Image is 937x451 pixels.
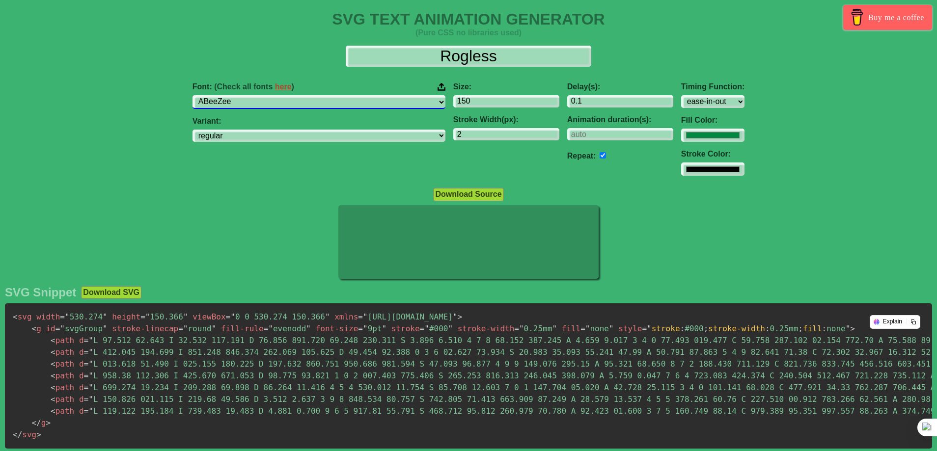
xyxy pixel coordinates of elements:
span: path [51,383,74,392]
span: " [88,406,93,416]
label: Stroke Color: [681,150,744,159]
a: here [275,82,292,91]
label: Repeat: [567,152,596,160]
span: " [306,324,311,333]
span: d [79,395,84,404]
span: " [363,312,368,321]
label: Variant: [193,117,445,126]
span: stroke-width [708,324,765,333]
span: g [32,418,46,427]
span: " [88,395,93,404]
span: evenodd [264,324,311,333]
span: = [178,324,183,333]
span: " [382,324,387,333]
button: Download Source [433,188,503,201]
span: d [79,406,84,416]
span: path [51,347,74,357]
span: = [84,395,89,404]
span: viewBox [193,312,225,321]
input: 100 [453,95,559,107]
span: " [183,312,188,321]
span: stroke [652,324,680,333]
input: 2px [453,128,559,140]
span: " [453,312,458,321]
span: g [32,324,41,333]
input: auto [600,152,606,159]
span: height [112,312,140,321]
a: Buy me a coffee [843,5,932,30]
span: = [84,359,89,369]
span: #000 [420,324,453,333]
span: " [103,312,108,321]
span: xmlns [334,312,358,321]
span: 0.25mm [514,324,557,333]
button: Download SVG [81,286,141,299]
span: > [458,312,463,321]
span: > [36,430,41,439]
span: " [145,312,150,321]
span: = [84,371,89,380]
span: " [585,324,590,333]
span: " [88,383,93,392]
span: " [88,371,93,380]
span: Font: [193,82,294,91]
span: " [268,324,273,333]
span: path [51,336,74,345]
span: Buy me a coffee [868,9,924,26]
label: Size: [453,82,559,91]
span: d [79,347,84,357]
span: = [84,347,89,357]
span: " [448,324,453,333]
span: id [46,324,55,333]
span: > [46,418,51,427]
span: font-size [316,324,358,333]
span: stroke [391,324,420,333]
span: " [183,324,188,333]
label: Animation duration(s): [567,115,673,124]
span: " [88,359,93,369]
span: stroke-width [458,324,515,333]
span: " [424,324,429,333]
span: none [580,324,613,333]
span: fill-rule [221,324,264,333]
input: 0.1s [567,95,673,107]
span: style [618,324,642,333]
span: = [358,312,363,321]
span: < [51,347,55,357]
span: = [60,312,65,321]
span: </ [13,430,22,439]
span: path [51,395,74,404]
span: path [51,359,74,369]
span: path [51,406,74,416]
span: < [51,406,55,416]
span: d [79,336,84,345]
label: Stroke Width(px): [453,115,559,124]
span: < [51,371,55,380]
span: fill [803,324,822,333]
span: fill [562,324,581,333]
span: " [230,312,235,321]
span: ; [704,324,709,333]
label: Fill Color: [681,116,744,125]
label: Delay(s): [567,82,673,91]
input: Input Text Here [346,46,591,67]
span: 530.274 [60,312,107,321]
span: 0 0 530.274 150.366 [226,312,330,321]
span: " [88,336,93,345]
span: = [358,324,363,333]
span: #000 0.25mm none [652,324,846,333]
span: = [420,324,425,333]
span: ; [798,324,803,333]
span: = [264,324,269,333]
span: [URL][DOMAIN_NAME] [358,312,457,321]
span: : [822,324,827,333]
span: " [609,324,614,333]
span: " [60,324,65,333]
span: svg [13,312,32,321]
img: Buy me a coffee [849,9,866,26]
span: = [140,312,145,321]
span: " [103,324,108,333]
label: Timing Function: [681,82,744,91]
span: > [850,324,855,333]
span: width [36,312,60,321]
